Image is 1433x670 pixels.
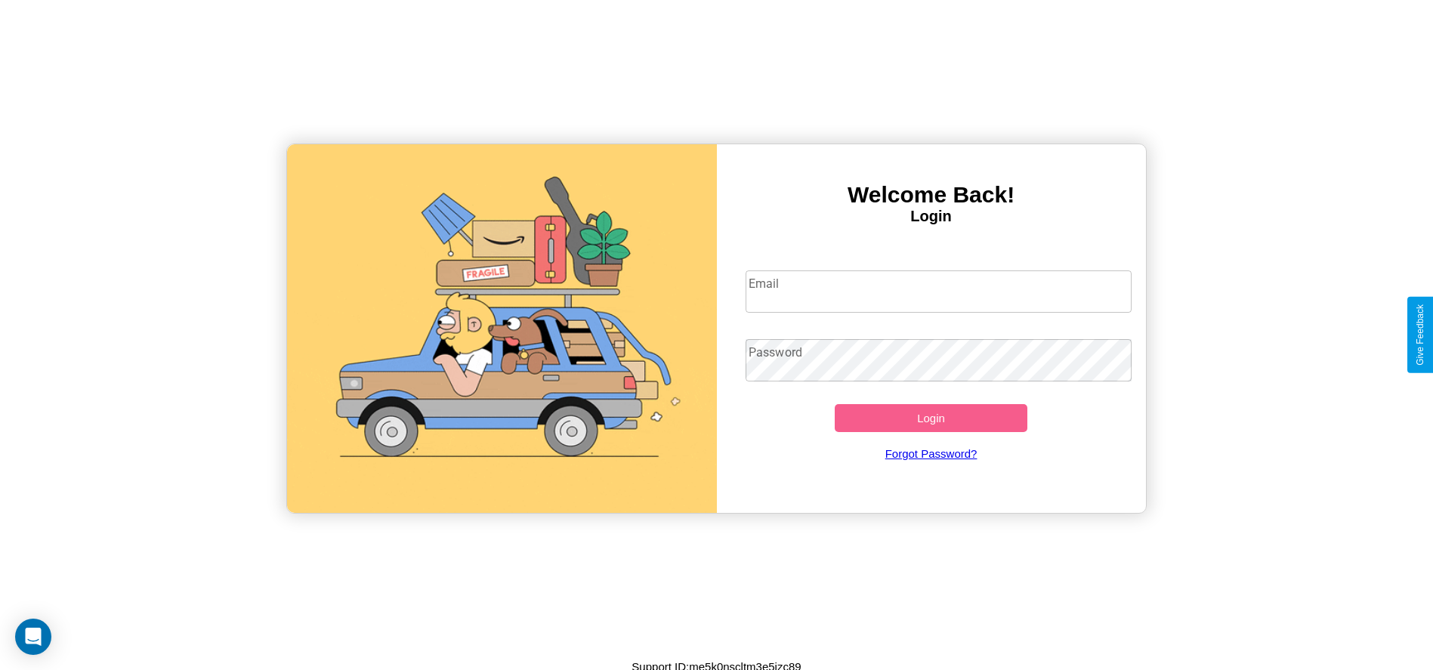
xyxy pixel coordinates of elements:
[835,404,1028,432] button: Login
[15,619,51,655] div: Open Intercom Messenger
[717,182,1146,208] h3: Welcome Back!
[717,208,1146,225] h4: Login
[738,432,1124,475] a: Forgot Password?
[287,144,716,513] img: gif
[1415,304,1425,366] div: Give Feedback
